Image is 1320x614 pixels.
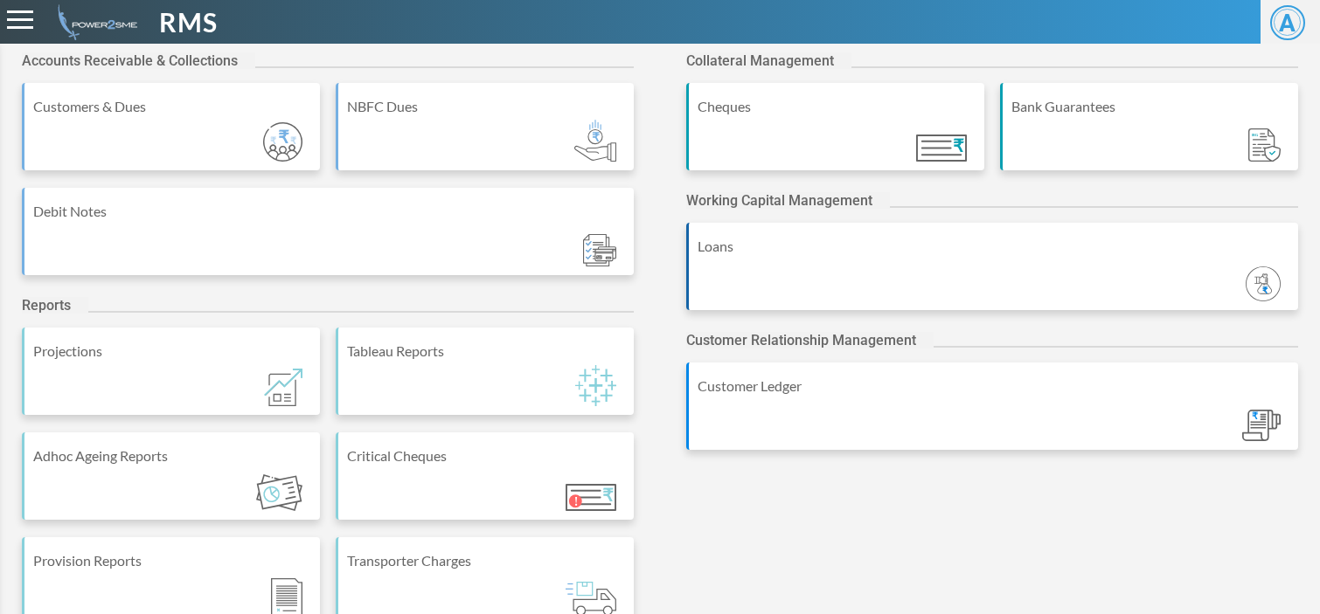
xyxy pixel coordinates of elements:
img: Module_ic [264,369,302,406]
a: Projections Module_ic [22,328,320,432]
a: Customer Ledger Module_ic [686,362,1298,467]
img: Module_ic [1242,410,1281,442]
a: Debit Notes Module_ic [22,188,634,293]
a: Loans Module_ic [686,223,1298,328]
img: admin [51,4,137,40]
img: Module_ic [256,474,302,511]
a: Cheques Module_ic [686,83,984,188]
h2: Accounts Receivable & Collections [22,52,255,69]
div: Customers & Dues [33,96,311,117]
a: Tableau Reports Module_ic [336,328,634,432]
div: NBFC Dues [347,96,625,117]
img: Module_ic [566,484,616,511]
h2: Reports [22,297,88,314]
a: Customers & Dues Module_ic [22,83,320,188]
a: Bank Guarantees Module_ic [1000,83,1298,188]
div: Adhoc Ageing Reports [33,445,311,466]
span: RMS [159,3,218,42]
div: Bank Guarantees [1011,96,1289,117]
img: Module_ic [916,135,967,162]
div: Projections [33,341,311,362]
div: Loans [698,236,1289,257]
img: Module_ic [575,365,616,406]
h2: Collateral Management [686,52,851,69]
div: Cheques [698,96,976,117]
img: Module_ic [1246,266,1281,301]
a: Adhoc Ageing Reports Module_ic [22,432,320,537]
img: Module_ic [574,120,616,162]
div: Critical Cheques [347,445,625,466]
div: Transporter Charges [347,550,625,571]
div: Tableau Reports [347,341,625,362]
h2: Working Capital Management [686,192,890,209]
div: Provision Reports [33,550,311,571]
div: Customer Ledger [698,376,1289,397]
span: A [1270,5,1305,40]
h2: Customer Relationship Management [686,332,934,348]
a: NBFC Dues Module_ic [336,83,634,188]
a: Critical Cheques Module_ic [336,432,634,537]
div: Debit Notes [33,201,625,222]
img: Module_ic [583,234,616,266]
img: Module_ic [263,122,302,162]
img: Module_ic [1248,128,1281,162]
